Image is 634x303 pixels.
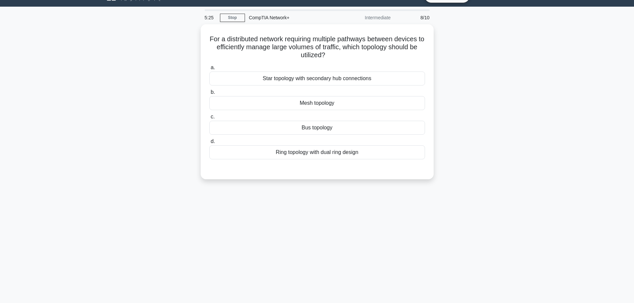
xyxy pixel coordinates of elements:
[209,121,425,135] div: Bus topology
[201,11,220,24] div: 5:25
[245,11,336,24] div: CompTIA Network+
[336,11,395,24] div: Intermediate
[211,138,215,144] span: d.
[211,89,215,95] span: b.
[211,114,215,119] span: c.
[209,72,425,85] div: Star topology with secondary hub connections
[211,65,215,70] span: a.
[220,14,245,22] a: Stop
[209,96,425,110] div: Mesh topology
[395,11,434,24] div: 8/10
[209,145,425,159] div: Ring topology with dual ring design
[209,35,426,60] h5: For a distributed network requiring multiple pathways between devices to efficiently manage large...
